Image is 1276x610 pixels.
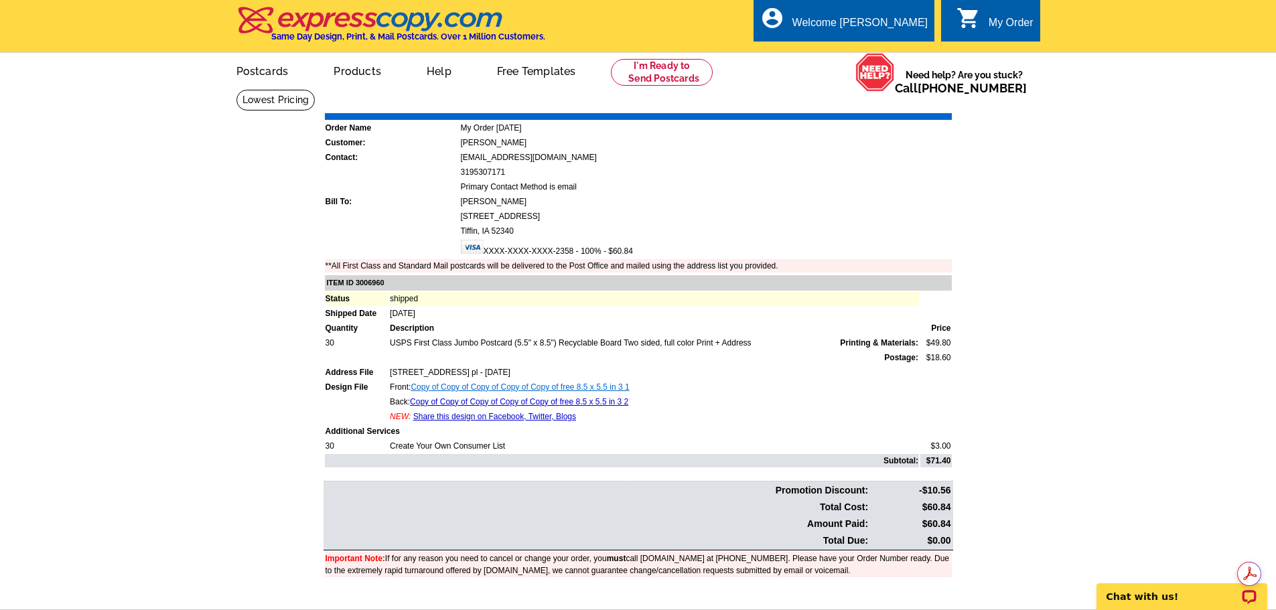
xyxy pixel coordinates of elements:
[325,454,919,467] td: Subtotal:
[389,366,919,379] td: [STREET_ADDRESS] pl - [DATE]
[405,54,473,86] a: Help
[855,53,895,92] img: help
[389,321,919,335] td: Description
[389,380,919,394] td: Front:
[884,353,918,362] strong: Postage:
[325,195,459,208] td: Bill To:
[325,552,952,577] td: If for any reason you need to cancel or change your order, you call [DOMAIN_NAME] at [PHONE_NUMBE...
[870,483,951,498] td: -$10.56
[920,321,952,335] td: Price
[920,336,952,350] td: $49.80
[326,554,385,563] font: Important Note:
[870,533,951,548] td: $0.00
[325,483,869,498] td: Promotion Discount:
[476,54,597,86] a: Free Templates
[460,195,952,208] td: [PERSON_NAME]
[1088,568,1276,610] iframe: LiveChat chat widget
[460,180,952,194] td: Primary Contact Method is email
[760,6,784,30] i: account_circle
[325,136,459,149] td: Customer:
[870,500,951,515] td: $60.84
[215,54,310,86] a: Postcards
[389,439,919,453] td: Create Your Own Consumer List
[325,307,388,320] td: Shipped Date
[411,382,629,392] a: Copy of Copy of Copy of Copy of Copy of free 8.5 x 5.5 in 3 1
[389,336,919,350] td: USPS First Class Jumbo Postcard (5.5" x 8.5") Recyclable Board Two sided, full color Print + Address
[325,321,388,335] td: Quantity
[870,516,951,532] td: $60.84
[461,240,484,254] img: visa.gif
[325,425,952,438] td: Additional Services
[325,500,869,515] td: Total Cost:
[325,439,388,453] td: 30
[325,292,388,305] td: Status
[895,81,1027,95] span: Call
[460,224,952,238] td: Tiffin, IA 52340
[271,31,545,42] h4: Same Day Design, Print, & Mail Postcards. Over 1 Million Customers.
[325,259,952,273] td: **All First Class and Standard Mail postcards will be delivered to the Post Office and mailed usi...
[410,397,628,406] a: Copy of Copy of Copy of Copy of Copy of free 8.5 x 5.5 in 3 2
[325,336,388,350] td: 30
[956,6,981,30] i: shopping_cart
[920,351,952,364] td: $18.60
[325,380,388,394] td: Design File
[460,165,952,179] td: 3195307171
[607,554,626,563] b: must
[325,121,459,135] td: Order Name
[389,292,919,305] td: shipped
[920,454,952,467] td: $71.40
[413,412,576,421] a: Share this design on Facebook, Twitter, Blogs
[390,412,411,421] span: NEW:
[460,210,952,223] td: [STREET_ADDRESS]
[895,68,1034,95] span: Need help? Are you stuck?
[918,81,1027,95] a: [PHONE_NUMBER]
[325,366,388,379] td: Address File
[236,16,545,42] a: Same Day Design, Print, & Mail Postcards. Over 1 Million Customers.
[460,136,952,149] td: [PERSON_NAME]
[325,275,952,291] td: ITEM ID 3006960
[325,533,869,548] td: Total Due:
[840,337,918,349] span: Printing & Materials:
[920,439,952,453] td: $3.00
[325,516,869,532] td: Amount Paid:
[325,151,459,164] td: Contact:
[460,121,952,135] td: My Order [DATE]
[956,15,1034,31] a: shopping_cart My Order
[792,17,928,35] div: Welcome [PERSON_NAME]
[460,151,952,164] td: [EMAIL_ADDRESS][DOMAIN_NAME]
[389,307,919,320] td: [DATE]
[460,239,952,258] td: XXXX-XXXX-XXXX-2358 - 100% - $60.84
[389,395,919,408] td: Back:
[312,54,403,86] a: Products
[989,17,1034,35] div: My Order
